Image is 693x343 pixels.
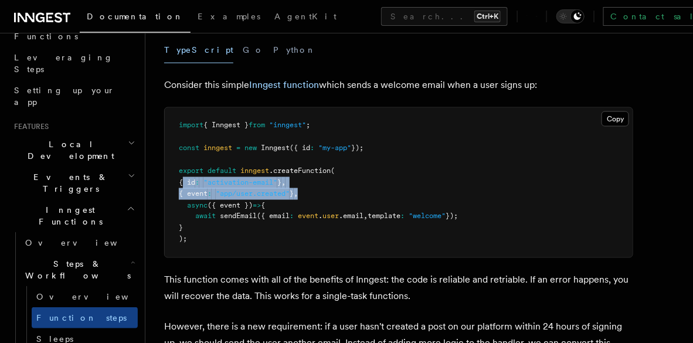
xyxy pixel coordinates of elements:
span: Function steps [36,313,127,322]
span: from [249,121,265,129]
span: ({ id [290,144,310,152]
span: ); [179,235,187,243]
button: Python [273,37,316,63]
span: Events & Triggers [9,171,128,195]
span: : [290,212,294,220]
span: user [322,212,339,220]
span: . [318,212,322,220]
button: Toggle dark mode [556,9,585,23]
span: Overview [36,292,157,301]
kbd: Ctrl+K [474,11,501,22]
button: Inngest Functions [9,199,138,232]
span: => [253,201,261,209]
span: Steps & Workflows [21,258,131,281]
span: Setting up your app [14,86,115,107]
span: import [179,121,203,129]
span: : [310,144,314,152]
span: ({ event }) [208,201,253,209]
span: template [368,212,400,220]
span: "activation-email" [203,178,277,186]
a: Overview [21,232,138,253]
span: : [400,212,405,220]
span: .createFunction [269,167,331,175]
span: event [298,212,318,220]
span: }); [446,212,458,220]
span: "app/user.created" [216,189,290,198]
span: AgentKit [274,12,337,21]
span: { id [179,178,195,186]
span: async [187,201,208,209]
span: inngest [203,144,232,152]
span: ( [331,167,335,175]
a: Documentation [80,4,191,33]
span: } [290,189,294,198]
span: .email [339,212,364,220]
span: sendEmail [220,212,257,220]
a: Inngest function [249,79,319,90]
span: Inngest Functions [9,204,127,227]
a: Leveraging Steps [9,47,138,80]
button: Copy [602,111,629,127]
a: Setting up your app [9,80,138,113]
span: inngest [240,167,269,175]
span: Features [9,122,49,131]
button: Local Development [9,134,138,167]
span: = [236,144,240,152]
span: , [281,178,286,186]
span: "my-app" [318,144,351,152]
span: Leveraging Steps [14,53,113,74]
span: "inngest" [269,121,306,129]
span: ({ email [257,212,290,220]
span: Overview [25,238,146,247]
button: Search...Ctrl+K [381,7,508,26]
span: Inngest [261,144,290,152]
span: , [294,189,298,198]
a: AgentKit [267,4,344,32]
span: } [277,178,281,186]
span: Documentation [87,12,184,21]
button: Go [243,37,264,63]
a: Overview [32,286,138,307]
span: }); [351,144,364,152]
span: Local Development [9,138,128,162]
span: ; [306,121,310,129]
a: Function steps [32,307,138,328]
span: default [208,167,236,175]
span: { event [179,189,208,198]
button: TypeScript [164,37,233,63]
span: : [208,189,212,198]
button: Steps & Workflows [21,253,138,286]
span: } [179,224,183,232]
span: { [261,201,265,209]
a: Examples [191,4,267,32]
span: { Inngest } [203,121,249,129]
span: export [179,167,203,175]
span: "welcome" [409,212,446,220]
span: new [244,144,257,152]
span: Examples [198,12,260,21]
span: await [195,212,216,220]
p: Consider this simple which sends a welcome email when a user signs up: [164,77,633,93]
span: : [195,178,199,186]
span: , [364,212,368,220]
button: Events & Triggers [9,167,138,199]
span: const [179,144,199,152]
p: This function comes with all of the benefits of Inngest: the code is reliable and retriable. If a... [164,272,633,305]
